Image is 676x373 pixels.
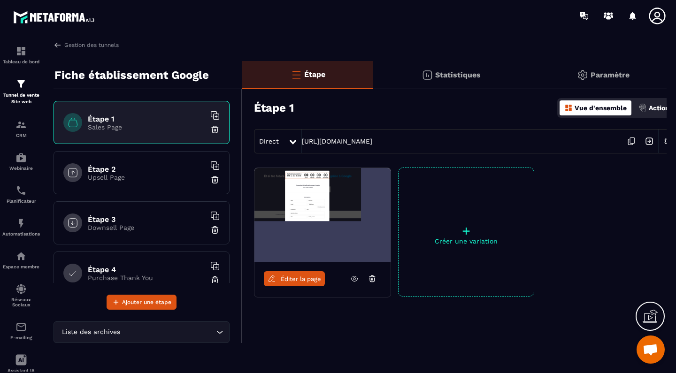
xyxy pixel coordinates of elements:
[2,112,40,145] a: formationformationCRM
[210,175,220,184] img: trash
[107,295,177,310] button: Ajouter une étape
[13,8,98,26] img: logo
[2,264,40,269] p: Espace membre
[2,297,40,307] p: Réseaux Sociaux
[254,101,294,114] h3: Étape 1
[2,166,40,171] p: Webinaire
[15,46,27,57] img: formation
[15,283,27,295] img: social-network
[2,335,40,340] p: E-mailing
[54,321,230,343] div: Search for option
[640,132,658,150] img: arrow-next.bcc2205e.svg
[2,71,40,112] a: formationformationTunnel de vente Site web
[54,41,119,49] a: Gestion des tunnels
[88,165,205,174] h6: Étape 2
[15,321,27,333] img: email
[2,178,40,211] a: schedulerschedulerPlanificateur
[637,335,665,364] div: Ouvrir le chat
[54,41,62,49] img: arrow
[2,198,40,204] p: Planificateur
[88,224,205,231] p: Downsell Page
[649,104,673,112] p: Actions
[2,59,40,64] p: Tableau de bord
[15,119,27,130] img: formation
[2,133,40,138] p: CRM
[60,327,122,337] span: Liste des archives
[399,237,534,245] p: Créer une variation
[264,271,325,286] a: Éditer la page
[575,104,627,112] p: Vue d'ensemble
[88,123,205,131] p: Sales Page
[88,274,205,282] p: Purchase Thank You
[88,215,205,224] h6: Étape 3
[2,38,40,71] a: formationformationTableau de bord
[15,251,27,262] img: automations
[15,218,27,229] img: automations
[304,70,325,79] p: Étape
[435,70,481,79] p: Statistiques
[88,114,205,123] h6: Étape 1
[2,231,40,236] p: Automatisations
[15,185,27,196] img: scheduler
[399,224,534,237] p: +
[2,244,40,276] a: automationsautomationsEspace membre
[88,265,205,274] h6: Étape 4
[2,276,40,314] a: social-networksocial-networkRéseaux Sociaux
[259,137,279,145] span: Direct
[281,275,321,282] span: Éditer la page
[2,211,40,244] a: automationsautomationsAutomatisations
[2,368,40,373] p: Assistant IA
[210,125,220,134] img: trash
[2,314,40,347] a: emailemailE-mailing
[88,174,205,181] p: Upsell Page
[564,104,573,112] img: dashboard-orange.40269519.svg
[291,69,302,80] img: bars-o.4a397970.svg
[15,78,27,90] img: formation
[302,137,372,145] a: [URL][DOMAIN_NAME]
[54,66,209,84] p: Fiche établissement Google
[210,275,220,285] img: trash
[210,225,220,235] img: trash
[577,69,588,81] img: setting-gr.5f69749f.svg
[15,152,27,163] img: automations
[122,327,214,337] input: Search for option
[254,168,391,262] img: image
[2,92,40,105] p: Tunnel de vente Site web
[591,70,630,79] p: Paramètre
[422,69,433,81] img: stats.20deebd0.svg
[122,297,171,307] span: Ajouter une étape
[638,104,647,112] img: actions.d6e523a2.png
[2,145,40,178] a: automationsautomationsWebinaire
